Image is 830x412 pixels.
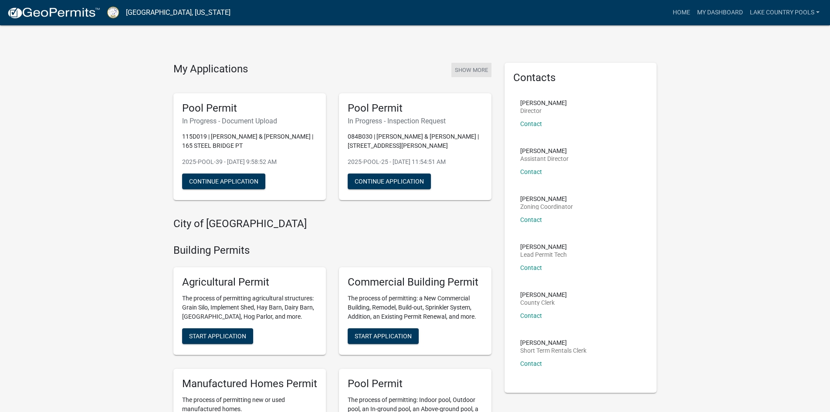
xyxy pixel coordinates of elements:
p: 2025-POOL-39 - [DATE] 9:58:52 AM [182,157,317,167]
button: Start Application [348,328,419,344]
button: Start Application [182,328,253,344]
p: [PERSON_NAME] [520,100,567,106]
span: Start Application [355,332,412,339]
a: [GEOGRAPHIC_DATA], [US_STATE] [126,5,230,20]
a: Contact [520,360,542,367]
p: County Clerk [520,300,567,306]
h5: Pool Permit [348,102,483,115]
button: Show More [451,63,491,77]
a: My Dashboard [694,4,746,21]
p: [PERSON_NAME] [520,244,567,250]
p: The process of permitting agricultural structures: Grain Silo, Implement Shed, Hay Barn, Dairy Ba... [182,294,317,321]
a: Home [669,4,694,21]
p: The process of permitting: a New Commercial Building, Remodel, Build-out, Sprinkler System, Addit... [348,294,483,321]
h4: My Applications [173,63,248,76]
h5: Manufactured Homes Permit [182,378,317,390]
h5: Pool Permit [182,102,317,115]
p: 115D019 | [PERSON_NAME] & [PERSON_NAME] | 165 STEEL BRIDGE PT [182,132,317,150]
p: Director [520,108,567,114]
a: Contact [520,120,542,127]
h5: Contacts [513,72,648,84]
h5: Agricultural Permit [182,276,317,289]
p: Lead Permit Tech [520,252,567,258]
a: Contact [520,264,542,271]
h6: In Progress - Document Upload [182,117,317,125]
p: Assistant Director [520,156,569,162]
button: Continue Application [182,174,265,189]
a: Contact [520,312,542,319]
span: Start Application [189,332,246,339]
p: 2025-POOL-25 - [DATE] 11:54:51 AM [348,157,483,167]
button: Continue Application [348,174,431,189]
p: [PERSON_NAME] [520,340,586,346]
h4: City of [GEOGRAPHIC_DATA] [173,218,491,230]
img: Putnam County, Georgia [107,7,119,18]
h4: Building Permits [173,244,491,257]
a: Contact [520,168,542,175]
p: Zoning Coordinator [520,204,573,210]
h6: In Progress - Inspection Request [348,117,483,125]
a: Lake Country Pools [746,4,823,21]
h5: Commercial Building Permit [348,276,483,289]
a: Contact [520,216,542,223]
p: [PERSON_NAME] [520,196,573,202]
h5: Pool Permit [348,378,483,390]
p: 084B030 | [PERSON_NAME] & [PERSON_NAME] | [STREET_ADDRESS][PERSON_NAME] [348,132,483,150]
p: [PERSON_NAME] [520,148,569,154]
p: [PERSON_NAME] [520,292,567,298]
p: Short Term Rentals Clerk [520,347,586,354]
